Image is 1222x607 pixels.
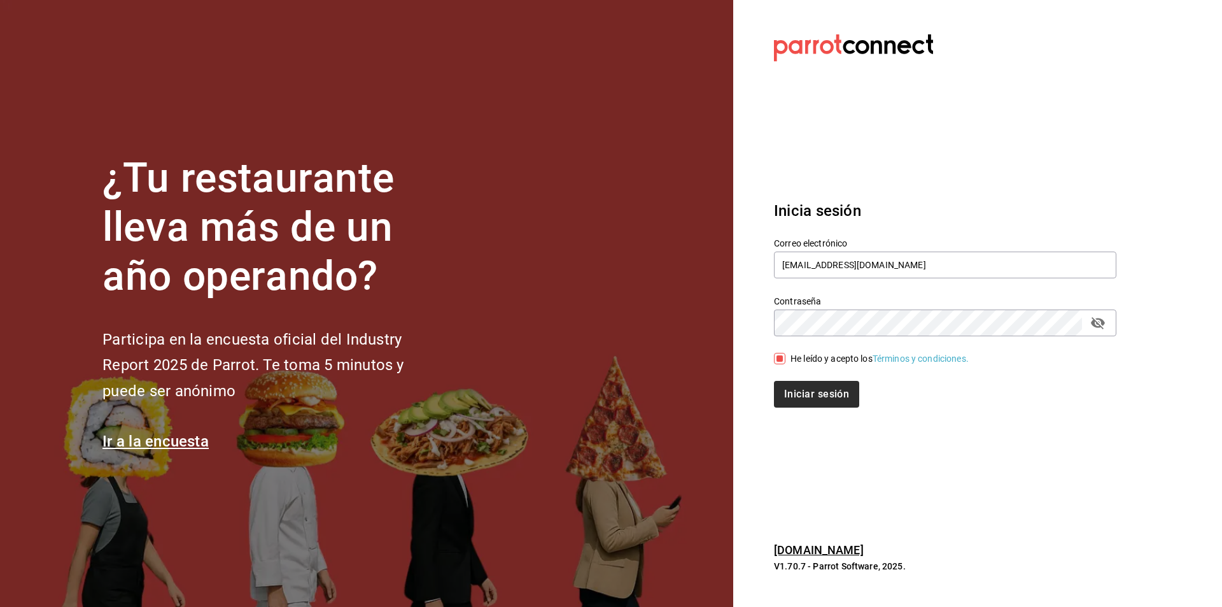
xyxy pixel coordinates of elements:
label: Correo electrónico [774,239,1116,248]
a: [DOMAIN_NAME] [774,543,864,557]
h1: ¿Tu restaurante lleva más de un año operando? [102,154,446,301]
button: Iniciar sesión [774,381,859,408]
a: Términos y condiciones. [873,353,969,364]
a: Ir a la encuesta [102,432,209,450]
input: Ingresa tu correo electrónico [774,252,1116,278]
h3: Inicia sesión [774,199,1116,222]
button: passwordField [1087,312,1109,334]
div: He leído y acepto los [790,352,969,366]
p: V1.70.7 - Parrot Software, 2025. [774,560,1116,573]
label: Contraseña [774,297,1116,306]
h2: Participa en la encuesta oficial del Industry Report 2025 de Parrot. Te toma 5 minutos y puede se... [102,327,446,404]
